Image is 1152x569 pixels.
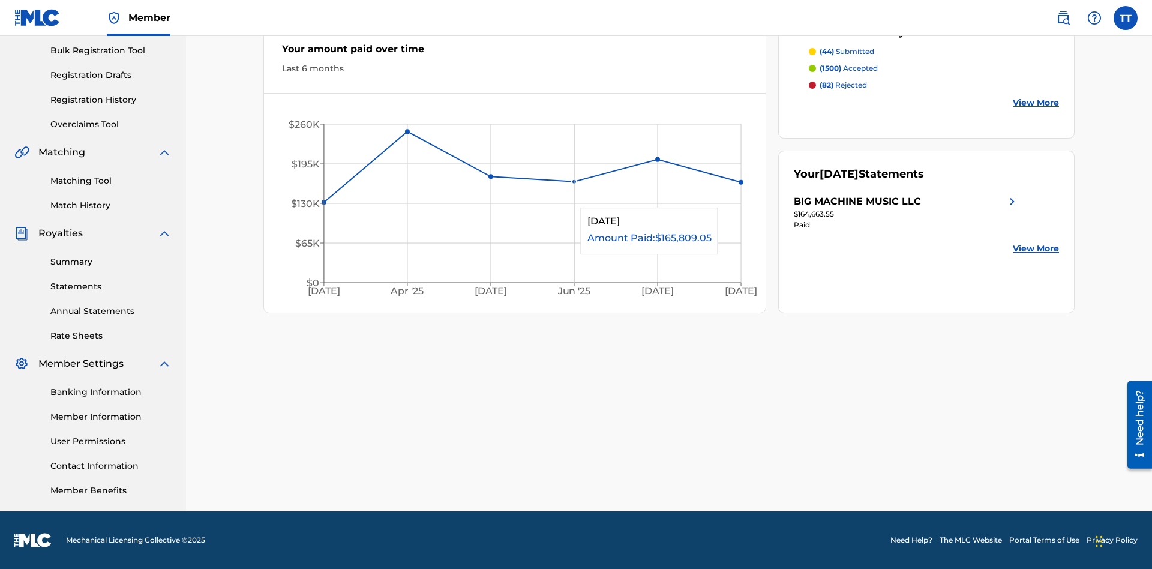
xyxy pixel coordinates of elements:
[50,305,172,318] a: Annual Statements
[38,357,124,371] span: Member Settings
[890,535,932,546] a: Need Help?
[50,256,172,268] a: Summary
[820,63,878,74] p: accepted
[307,277,319,289] tspan: $0
[1092,511,1152,569] iframe: Chat Widget
[157,145,172,160] img: expand
[14,145,29,160] img: Matching
[1118,376,1152,475] iframe: Resource Center
[1013,97,1059,109] a: View More
[308,286,340,297] tspan: [DATE]
[820,167,859,181] span: [DATE]
[14,357,29,371] img: Member Settings
[820,64,841,73] span: (1500)
[820,47,834,56] span: (44)
[107,11,121,25] img: Top Rightsholder
[291,198,320,209] tspan: $130K
[725,286,758,297] tspan: [DATE]
[1114,6,1138,30] div: User Menu
[820,80,833,89] span: (82)
[475,286,507,297] tspan: [DATE]
[282,42,748,62] div: Your amount paid over time
[292,158,320,170] tspan: $195K
[50,199,172,212] a: Match History
[50,175,172,187] a: Matching Tool
[50,280,172,293] a: Statements
[38,145,85,160] span: Matching
[50,411,172,423] a: Member Information
[809,63,1060,74] a: (1500) accepted
[50,435,172,448] a: User Permissions
[1087,535,1138,546] a: Privacy Policy
[50,94,172,106] a: Registration History
[820,46,874,57] p: submitted
[391,286,424,297] tspan: Apr '25
[557,286,591,297] tspan: Jun '25
[50,484,172,497] a: Member Benefits
[157,226,172,241] img: expand
[1051,6,1075,30] a: Public Search
[50,69,172,82] a: Registration Drafts
[38,226,83,241] span: Royalties
[809,80,1060,91] a: (82) rejected
[50,330,172,342] a: Rate Sheets
[820,80,867,91] p: rejected
[14,226,29,241] img: Royalties
[1087,11,1102,25] img: help
[1056,11,1070,25] img: search
[128,11,170,25] span: Member
[794,194,921,209] div: BIG MACHINE MUSIC LLC
[794,166,924,182] div: Your Statements
[1005,194,1019,209] img: right chevron icon
[50,460,172,472] a: Contact Information
[1009,535,1079,546] a: Portal Terms of Use
[1082,6,1106,30] div: Help
[1096,523,1103,559] div: Drag
[50,118,172,131] a: Overclaims Tool
[295,238,320,249] tspan: $65K
[809,46,1060,57] a: (44) submitted
[50,44,172,57] a: Bulk Registration Tool
[50,386,172,399] a: Banking Information
[794,194,1019,230] a: BIG MACHINE MUSIC LLCright chevron icon$164,663.55Paid
[14,9,61,26] img: MLC Logo
[794,220,1019,230] div: Paid
[66,535,205,546] span: Mechanical Licensing Collective © 2025
[940,535,1002,546] a: The MLC Website
[282,62,748,75] div: Last 6 months
[1013,242,1059,255] a: View More
[641,286,674,297] tspan: [DATE]
[14,533,52,547] img: logo
[157,357,172,371] img: expand
[794,209,1019,220] div: $164,663.55
[289,119,320,130] tspan: $260K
